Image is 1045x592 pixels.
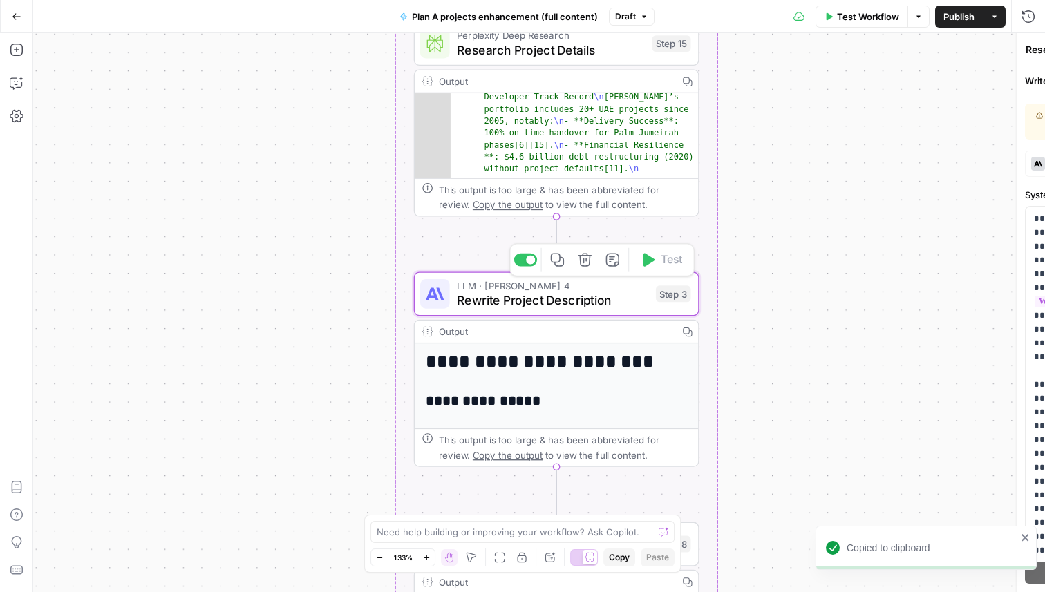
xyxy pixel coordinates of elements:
span: Test Workflow [837,10,899,23]
span: Draft [615,10,636,23]
div: Perplexity Deep ResearchResearch Project DetailsStep 15Output Developer Track Record\n[PERSON_NAM... [414,21,699,216]
span: Copy the output [473,449,543,460]
span: 133% [393,552,413,563]
div: This output is too large & has been abbreviated for review. to view the full content. [439,432,691,462]
span: Rewrite Project Description [457,291,648,309]
button: Test [633,248,690,272]
div: Step 3 [656,285,691,302]
div: Output [439,74,671,88]
div: Step 18 [652,536,691,553]
g: Edge from step_3 to step_18 [554,467,559,520]
button: Copy [603,548,635,566]
span: Test [661,251,683,268]
span: Research Project Details [457,41,645,59]
div: This output is too large & has been abbreviated for review. to view the full content. [439,182,691,212]
span: Paste [646,551,669,564]
div: Output [439,575,671,589]
button: Publish [935,6,983,28]
span: Plan A projects enhancement (full content) [412,10,598,23]
span: Perplexity Deep Research [457,28,645,42]
button: Paste [641,548,675,566]
span: Copy the output [473,199,543,210]
div: Step 15 [652,35,691,52]
button: Test Workflow [816,6,907,28]
button: Plan A projects enhancement (full content) [391,6,606,28]
button: Draft [609,8,655,26]
span: Copy [609,551,630,564]
div: Copied to clipboard [847,541,1017,555]
button: close [1021,532,1030,543]
span: LLM · [PERSON_NAME] 4 [457,278,648,293]
div: Output [439,324,671,338]
span: Publish [943,10,975,23]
